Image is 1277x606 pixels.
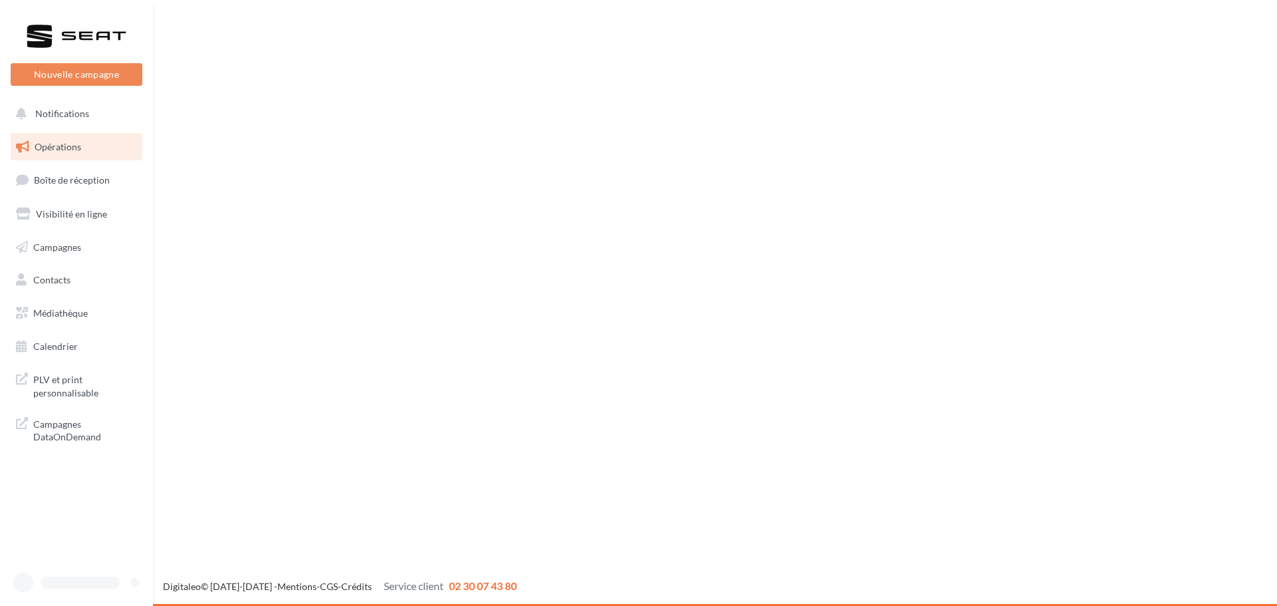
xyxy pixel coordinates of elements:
[8,299,145,327] a: Médiathèque
[33,371,137,399] span: PLV et print personnalisable
[35,108,89,119] span: Notifications
[341,581,372,592] a: Crédits
[33,241,81,252] span: Campagnes
[33,307,88,319] span: Médiathèque
[36,208,107,220] span: Visibilité en ligne
[33,415,137,444] span: Campagnes DataOnDemand
[163,581,201,592] a: Digitaleo
[8,233,145,261] a: Campagnes
[8,365,145,404] a: PLV et print personnalisable
[8,333,145,361] a: Calendrier
[8,200,145,228] a: Visibilité en ligne
[8,133,145,161] a: Opérations
[449,579,517,592] span: 02 30 07 43 80
[8,100,140,128] button: Notifications
[8,410,145,449] a: Campagnes DataOnDemand
[35,141,81,152] span: Opérations
[34,174,110,186] span: Boîte de réception
[8,266,145,294] a: Contacts
[11,63,142,86] button: Nouvelle campagne
[163,581,517,592] span: © [DATE]-[DATE] - - -
[8,166,145,194] a: Boîte de réception
[277,581,317,592] a: Mentions
[33,341,78,352] span: Calendrier
[384,579,444,592] span: Service client
[320,581,338,592] a: CGS
[33,274,71,285] span: Contacts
